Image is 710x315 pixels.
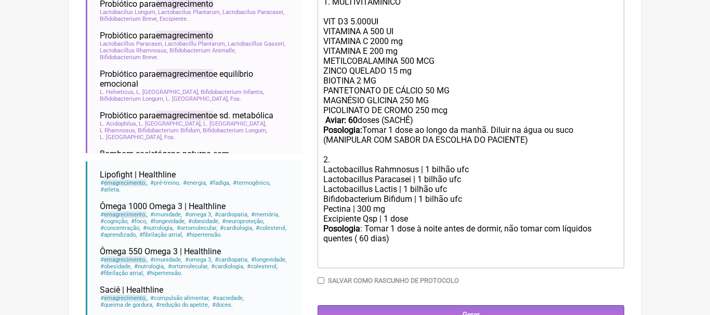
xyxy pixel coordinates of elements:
[100,95,164,102] span: Bifidobacterium Longum
[184,211,212,218] span: omega 3
[155,302,209,308] span: redução do apetite
[156,111,213,120] span: emagrecimento
[323,204,619,214] div: Pectina | 300 mg
[149,218,186,225] span: longevidade
[100,69,293,89] span: Probiótico para e equilíbrio emocional
[165,40,226,47] span: Lactobacillu Plantarum
[100,302,154,308] span: queima de gordura
[104,211,147,218] span: emagrecimento
[104,180,147,186] span: emagrecimento
[160,16,188,22] span: Excipiente
[100,16,158,22] span: Bifidobacterium Breve
[323,174,619,184] div: Lactobacillus Paracasei | 1 bilhão ufc
[184,256,212,263] span: omega 3
[100,285,163,295] span: Saciê | Healthline
[323,184,619,194] div: Lactobacillus Lactis | 1 bilhão ufc
[150,180,180,186] span: pré-treino
[323,224,360,234] strong: Posologia
[232,180,271,186] span: termogênico
[150,256,182,263] span: imunidade
[100,186,121,193] span: atleta
[139,120,202,127] span: L. [GEOGRAPHIC_DATA]
[221,218,265,225] span: neuroproteção
[323,165,619,174] div: Lactobacillus Rahmnosus | 1 bilhão ufc
[203,120,266,127] span: L. [GEOGRAPHIC_DATA]
[219,225,254,231] span: cardiologia
[134,263,165,270] span: nutrologia
[100,127,136,134] span: L Rhamnosus
[188,218,220,225] span: obesidade
[138,127,201,134] span: Bifidobacterium Bifidum
[323,125,362,135] strong: Posologia:
[185,231,222,238] span: hipertensão
[100,225,141,231] span: concentração
[323,224,619,264] div: : Tomar 1 dose à noite antes de dormir, não tomar com líquidos quentes ㅤ( 60 dias)
[100,170,176,180] span: Lipofight | Healthline
[100,149,280,169] span: Bombom sacietógeno noturno com [MEDICAL_DATA]
[100,31,213,40] span: Probiótico para
[325,115,358,125] strong: Aviar: 60
[164,134,175,141] span: Fos
[214,256,249,263] span: cardiopatia
[203,127,267,134] span: Bifidobacterium Longum
[209,180,231,186] span: fadiga
[146,270,183,277] span: hipertensão
[100,89,135,95] span: L. Helveticus
[100,120,137,127] span: L. Acidophilus
[323,86,619,165] div: PANTETONATO DE CÁLCIO 50 MG MAGNÉSIO GLICINA 250 MG PICOLINATO DE CROMO 250 mcg doses (SACHÊ) Tom...
[156,31,213,40] span: emagrecimento
[100,201,226,211] span: Ômega 1000 Omega 3 | Healthline
[150,295,210,302] span: compulsão alimentar
[166,95,229,102] span: L. [GEOGRAPHIC_DATA]
[201,89,264,95] span: Bifidobacterium Infantis
[228,40,285,47] span: Lactobacillus Gasseri
[100,246,221,256] span: Ômega 550 Omega 3 | Healthline
[100,218,129,225] span: cognição
[100,231,137,238] span: aprendizado
[104,256,147,263] span: emagrecimento
[100,40,163,47] span: Lactobacillus Paracasei
[211,263,245,270] span: cardiologia
[100,47,168,54] span: Lactobacillus Rhamnosus
[169,47,236,54] span: Bifidobacterium Animalle
[139,231,183,238] span: fibrilação atrial
[230,95,241,102] span: Fos
[136,89,199,95] span: L. [GEOGRAPHIC_DATA]
[251,256,287,263] span: longevidade
[100,134,163,141] span: L. [GEOGRAPHIC_DATA]
[130,218,148,225] span: foco
[150,211,182,218] span: imunidade
[176,225,217,231] span: ortomolecular
[156,69,213,79] span: emagrecimento
[100,263,132,270] span: obesidade
[246,263,278,270] span: colesterol
[323,214,619,224] div: Excipiente Qsp | 1 dose
[142,225,174,231] span: nutrologia
[167,263,208,270] span: ortomolecular
[211,302,233,308] span: doces
[158,9,221,16] span: Lactobacilus Plantarum
[100,54,159,61] span: Bifidobacterium Breve
[328,277,459,284] label: Salvar como rascunho de Protocolo
[100,111,273,120] span: Probiótico para e sd. metabólica
[323,194,619,204] div: Bifidobacterium Bifidum | 1 bilhão ufc
[104,295,147,302] span: emagrecimento
[251,211,280,218] span: memória
[212,295,244,302] span: saciedade
[214,211,249,218] span: cardiopatia
[323,76,619,86] div: BIOTINA 2 MG
[100,9,156,16] span: Lactobacilus Longum
[182,180,207,186] span: energia
[255,225,287,231] span: colesterol
[100,270,144,277] span: fibrilação atrial
[222,9,284,16] span: Lactobacilus Paracasei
